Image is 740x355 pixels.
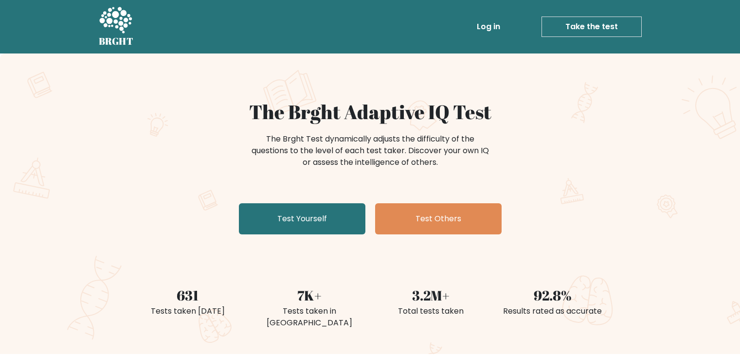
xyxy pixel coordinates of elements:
[133,305,243,317] div: Tests taken [DATE]
[376,305,486,317] div: Total tests taken
[498,285,608,305] div: 92.8%
[541,17,642,37] a: Take the test
[249,133,492,168] div: The Brght Test dynamically adjusts the difficulty of the questions to the level of each test take...
[239,203,365,234] a: Test Yourself
[133,100,608,124] h1: The Brght Adaptive IQ Test
[99,4,134,50] a: BRGHT
[375,203,502,234] a: Test Others
[254,305,364,329] div: Tests taken in [GEOGRAPHIC_DATA]
[254,285,364,305] div: 7K+
[376,285,486,305] div: 3.2M+
[99,35,134,47] h5: BRGHT
[498,305,608,317] div: Results rated as accurate
[473,17,504,36] a: Log in
[133,285,243,305] div: 631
